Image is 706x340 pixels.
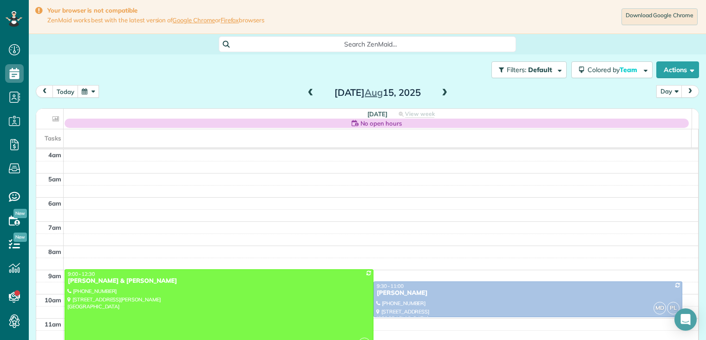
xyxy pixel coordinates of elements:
[45,134,61,142] span: Tasks
[48,151,61,159] span: 4am
[68,271,95,277] span: 9:00 - 12:30
[681,85,699,98] button: next
[36,85,53,98] button: prev
[47,7,264,14] strong: Your browser is not compatible
[507,66,526,74] span: Filters:
[52,85,78,98] button: today
[487,61,567,78] a: Filters: Default
[621,8,698,25] a: Download Google Chrome
[172,16,215,24] a: Google Chrome
[367,110,387,118] span: [DATE]
[491,61,567,78] button: Filters: Default
[571,61,653,78] button: Colored byTeam
[48,224,61,231] span: 7am
[377,283,404,289] span: 9:30 - 11:00
[405,110,435,118] span: View week
[667,302,680,314] span: PL
[47,16,264,24] span: ZenMaid works best with the latest version of or browsers
[376,289,680,297] div: [PERSON_NAME]
[48,200,61,207] span: 6am
[320,87,436,98] h2: [DATE] 15, 2025
[13,209,27,218] span: New
[48,175,61,183] span: 5am
[656,85,682,98] button: Day
[45,296,61,304] span: 10am
[360,119,402,128] span: No open hours
[656,61,699,78] button: Actions
[48,272,61,280] span: 9am
[654,302,666,314] span: MD
[48,248,61,255] span: 8am
[45,320,61,328] span: 11am
[13,233,27,242] span: New
[588,66,641,74] span: Colored by
[365,87,383,98] span: Aug
[221,16,239,24] a: Firefox
[674,308,697,331] div: Open Intercom Messenger
[67,277,371,285] div: [PERSON_NAME] & [PERSON_NAME]
[528,66,553,74] span: Default
[620,66,639,74] span: Team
